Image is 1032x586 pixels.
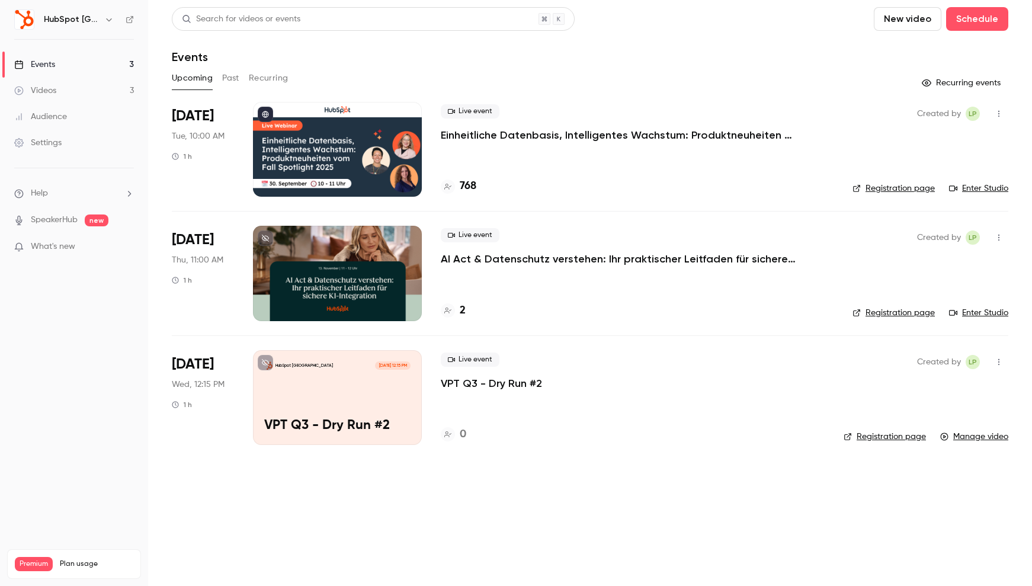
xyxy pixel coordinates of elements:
a: Registration page [844,431,926,443]
p: VPT Q3 - Dry Run #2 [264,418,411,434]
span: Larissa Pilat [966,230,980,245]
h4: 2 [460,303,466,319]
span: What's new [31,241,75,253]
span: Help [31,187,48,200]
span: LP [969,107,977,121]
span: Plan usage [60,559,133,569]
span: Tue, 10:00 AM [172,130,225,142]
span: Wed, 12:15 PM [172,379,225,390]
div: Audience [14,111,67,123]
span: new [85,214,108,226]
div: Sep 30 Tue, 10:00 AM (Europe/Berlin) [172,102,234,197]
span: Created by [917,355,961,369]
span: [DATE] [172,355,214,374]
p: HubSpot [GEOGRAPHIC_DATA] [275,363,333,369]
span: Thu, 11:00 AM [172,254,223,266]
span: Larissa Pilat [966,355,980,369]
div: 1 h [172,152,192,161]
a: Registration page [852,182,935,194]
span: [DATE] [172,107,214,126]
iframe: Noticeable Trigger [120,242,134,252]
div: Dec 31 Wed, 12:15 PM (Europe/Berlin) [172,350,234,445]
span: LP [969,230,977,245]
a: Manage video [940,431,1008,443]
a: Registration page [852,307,935,319]
button: Upcoming [172,69,213,88]
span: [DATE] [172,230,214,249]
button: Past [222,69,239,88]
a: SpeakerHub [31,214,78,226]
span: Live event [441,104,499,119]
button: Recurring events [916,73,1008,92]
a: VPT Q3 - Dry Run #2 [441,376,542,390]
div: Search for videos or events [182,13,300,25]
a: VPT Q3 - Dry Run #2HubSpot [GEOGRAPHIC_DATA][DATE] 12:15 PMVPT Q3 - Dry Run #2 [253,350,422,445]
span: Premium [15,557,53,571]
span: LP [969,355,977,369]
span: Live event [441,353,499,367]
div: Nov 13 Thu, 11:00 AM (Europe/Berlin) [172,226,234,321]
h4: 768 [460,178,476,194]
li: help-dropdown-opener [14,187,134,200]
h1: Events [172,50,208,64]
button: New video [874,7,941,31]
a: Enter Studio [949,307,1008,319]
img: HubSpot Germany [15,10,34,29]
h4: 0 [460,427,466,443]
a: 2 [441,303,466,319]
span: Created by [917,107,961,121]
span: Live event [441,228,499,242]
a: 768 [441,178,476,194]
div: Settings [14,137,62,149]
span: Created by [917,230,961,245]
a: Enter Studio [949,182,1008,194]
div: 1 h [172,400,192,409]
div: Videos [14,85,56,97]
a: Einheitliche Datenbasis, Intelligentes Wachstum: Produktneuheiten vom Fall Spotlight 2025 [441,128,796,142]
a: AI Act & Datenschutz verstehen: Ihr praktischer Leitfaden für sichere KI-Integration [441,252,796,266]
a: 0 [441,427,466,443]
h6: HubSpot [GEOGRAPHIC_DATA] [44,14,100,25]
span: Larissa Pilat [966,107,980,121]
button: Recurring [249,69,289,88]
div: 1 h [172,276,192,285]
span: [DATE] 12:15 PM [375,361,410,370]
button: Schedule [946,7,1008,31]
div: Events [14,59,55,71]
